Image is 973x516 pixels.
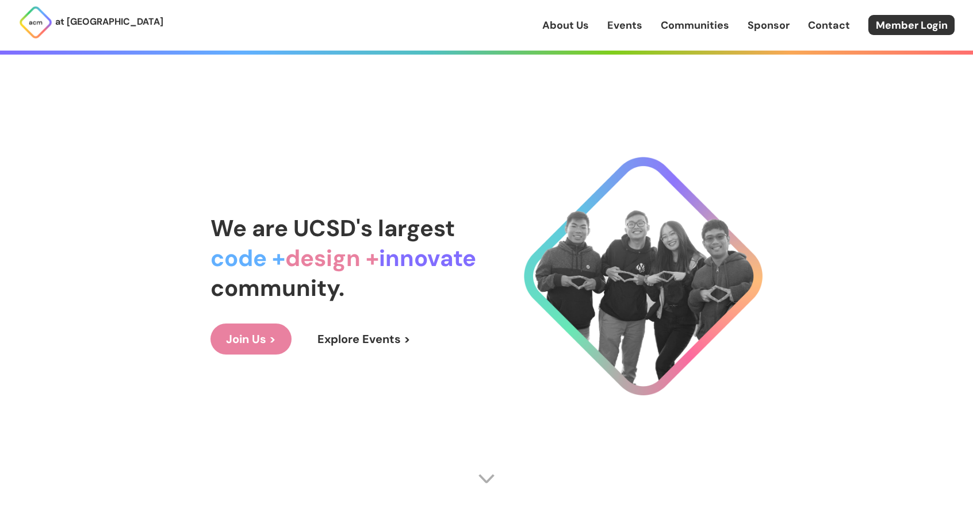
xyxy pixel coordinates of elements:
a: Join Us > [210,324,292,355]
img: Scroll Arrow [478,470,495,487]
a: Communities [661,18,729,33]
span: code + [210,243,285,273]
span: innovate [379,243,476,273]
a: at [GEOGRAPHIC_DATA] [18,5,163,40]
span: We are UCSD's largest [210,213,455,243]
a: Explore Events > [302,324,426,355]
span: community. [210,273,344,303]
img: Cool Logo [524,157,763,395]
a: Contact [808,18,850,33]
a: Member Login [868,15,955,35]
img: ACM Logo [18,5,53,40]
span: design + [285,243,379,273]
a: Events [607,18,642,33]
a: About Us [542,18,589,33]
a: Sponsor [748,18,790,33]
p: at [GEOGRAPHIC_DATA] [55,14,163,29]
